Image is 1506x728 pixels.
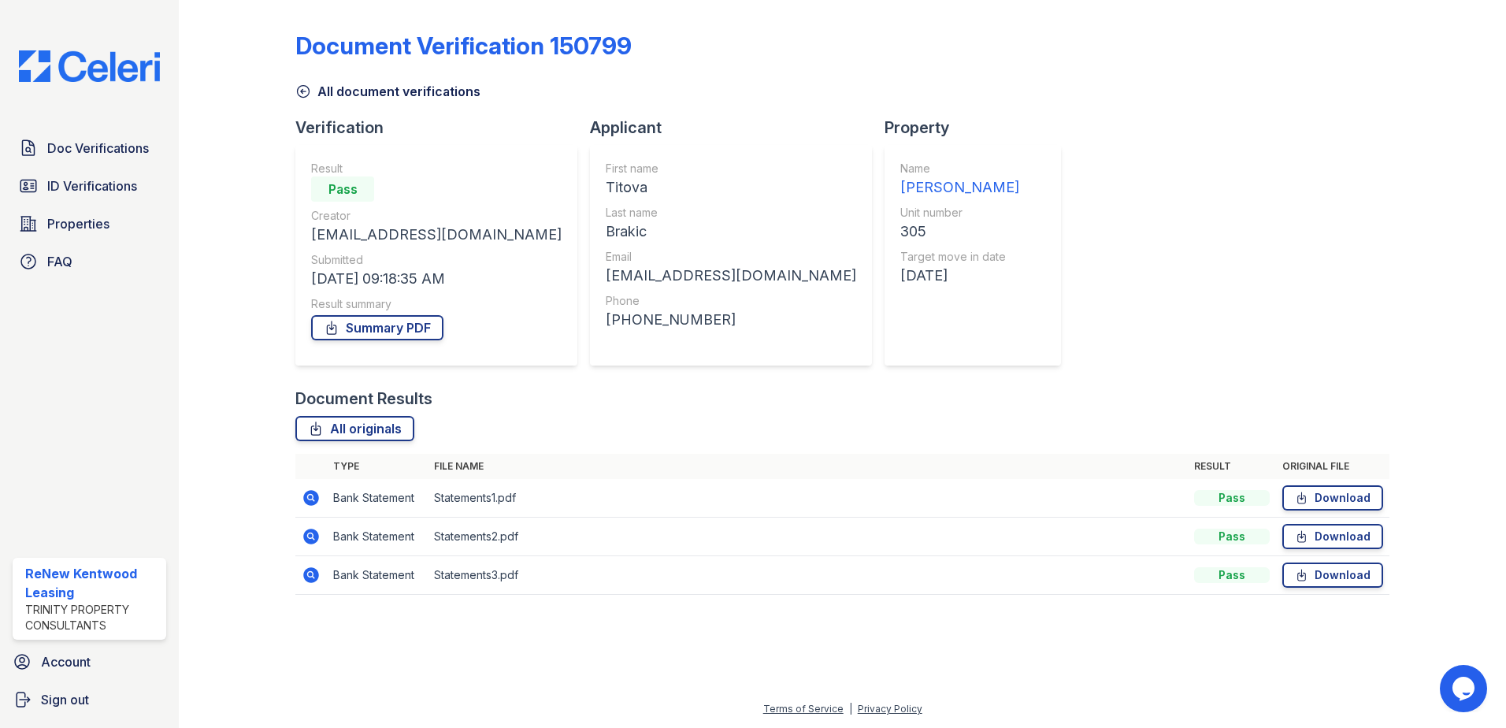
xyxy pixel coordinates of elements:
[25,564,160,602] div: ReNew Kentwood Leasing
[606,265,856,287] div: [EMAIL_ADDRESS][DOMAIN_NAME]
[1194,490,1270,506] div: Pass
[900,176,1019,199] div: [PERSON_NAME]
[1282,524,1383,549] a: Download
[885,117,1074,139] div: Property
[900,161,1019,199] a: Name [PERSON_NAME]
[1194,529,1270,544] div: Pass
[6,50,172,82] img: CE_Logo_Blue-a8612792a0a2168367f1c8372b55b34899dd931a85d93a1a3d3e32e68fde9ad4.png
[606,309,856,331] div: [PHONE_NUMBER]
[428,556,1188,595] td: Statements3.pdf
[41,652,91,671] span: Account
[295,416,414,441] a: All originals
[1440,665,1490,712] iframe: chat widget
[590,117,885,139] div: Applicant
[13,208,166,240] a: Properties
[311,224,562,246] div: [EMAIL_ADDRESS][DOMAIN_NAME]
[311,208,562,224] div: Creator
[327,518,428,556] td: Bank Statement
[428,454,1188,479] th: File name
[47,139,149,158] span: Doc Verifications
[295,32,632,60] div: Document Verification 150799
[606,293,856,309] div: Phone
[327,479,428,518] td: Bank Statement
[311,252,562,268] div: Submitted
[900,249,1019,265] div: Target move in date
[295,82,480,101] a: All document verifications
[295,117,590,139] div: Verification
[47,214,109,233] span: Properties
[311,161,562,176] div: Result
[13,170,166,202] a: ID Verifications
[900,161,1019,176] div: Name
[25,602,160,633] div: Trinity Property Consultants
[41,690,89,709] span: Sign out
[428,479,1188,518] td: Statements1.pdf
[763,703,844,715] a: Terms of Service
[858,703,922,715] a: Privacy Policy
[311,315,443,340] a: Summary PDF
[606,161,856,176] div: First name
[295,388,432,410] div: Document Results
[327,556,428,595] td: Bank Statement
[849,703,852,715] div: |
[311,176,374,202] div: Pass
[6,684,172,715] a: Sign out
[900,205,1019,221] div: Unit number
[1194,567,1270,583] div: Pass
[327,454,428,479] th: Type
[311,268,562,290] div: [DATE] 09:18:35 AM
[1276,454,1389,479] th: Original file
[606,176,856,199] div: Titova
[606,221,856,243] div: Brakic
[1188,454,1276,479] th: Result
[900,221,1019,243] div: 305
[311,296,562,312] div: Result summary
[47,176,137,195] span: ID Verifications
[47,252,72,271] span: FAQ
[606,249,856,265] div: Email
[6,646,172,678] a: Account
[1282,485,1383,511] a: Download
[606,205,856,221] div: Last name
[900,265,1019,287] div: [DATE]
[428,518,1188,556] td: Statements2.pdf
[13,246,166,277] a: FAQ
[1282,563,1383,588] a: Download
[13,132,166,164] a: Doc Verifications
